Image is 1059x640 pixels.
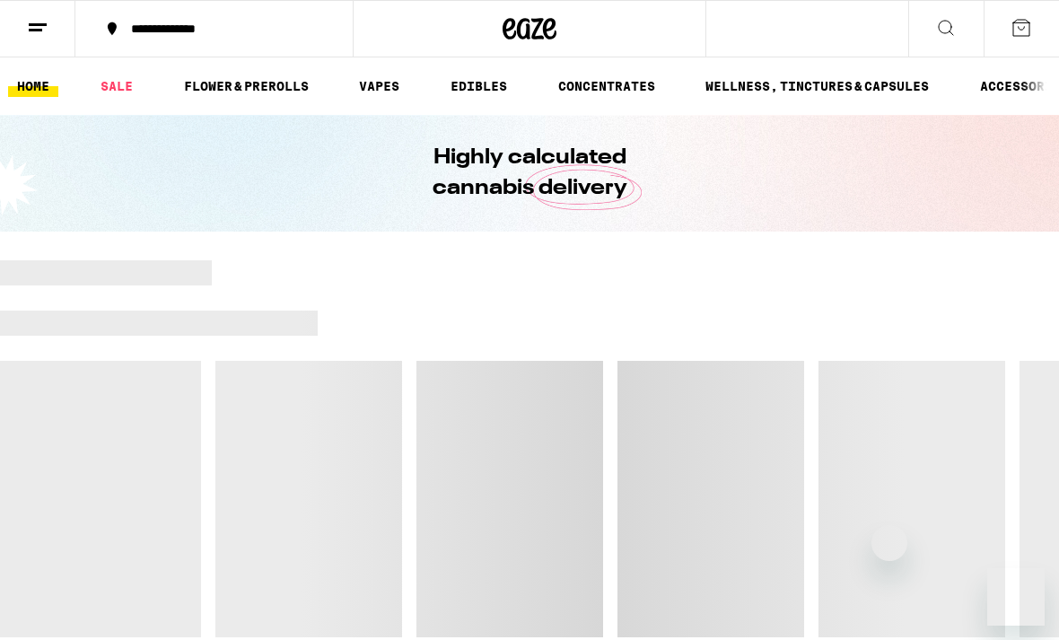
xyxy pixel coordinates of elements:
iframe: Close message [871,525,907,561]
a: SALE [92,75,142,97]
a: HOME [8,75,58,97]
a: FLOWER & PREROLLS [175,75,318,97]
a: EDIBLES [442,75,516,97]
h1: Highly calculated cannabis delivery [381,143,678,204]
a: VAPES [350,75,408,97]
a: CONCENTRATES [549,75,664,97]
a: WELLNESS, TINCTURES & CAPSULES [696,75,938,97]
iframe: Button to launch messaging window [987,568,1045,626]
